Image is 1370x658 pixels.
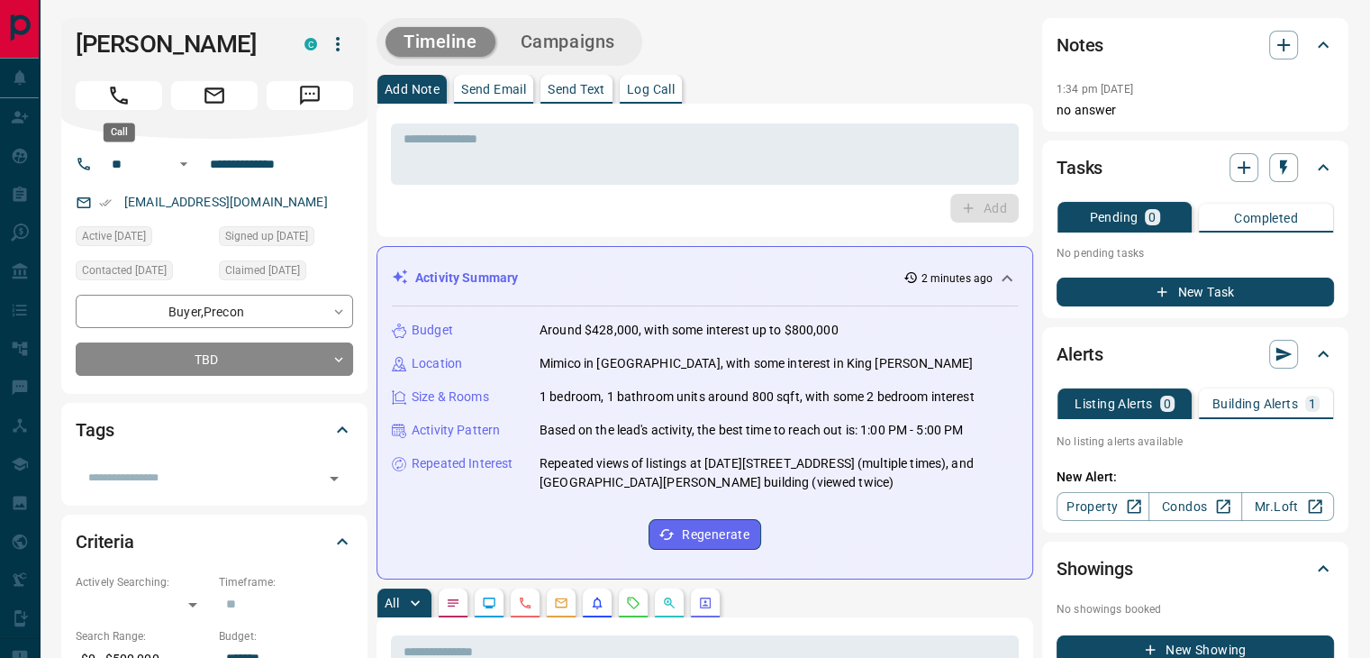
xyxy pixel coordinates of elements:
p: Based on the lead's activity, the best time to reach out is: 1:00 PM - 5:00 PM [540,421,963,440]
p: 0 [1148,211,1156,224]
p: Pending [1089,211,1138,224]
p: Send Email [461,83,526,96]
svg: Email Verified [99,196,112,209]
p: Add Note [385,83,440,96]
p: 1 bedroom, 1 bathroom units around 800 sqft, with some 2 bedroom interest [540,388,975,407]
a: Property [1057,492,1149,521]
div: Buyer , Precon [76,295,353,328]
div: Activity Summary2 minutes ago [392,261,1018,295]
h2: Alerts [1057,340,1103,369]
p: No showings booked [1057,601,1334,617]
span: Claimed [DATE] [225,261,300,279]
h2: Notes [1057,31,1103,59]
a: Condos [1148,492,1241,521]
button: Open [322,466,347,491]
button: Timeline [386,27,495,57]
span: Signed up [DATE] [225,227,308,245]
p: Send Text [548,83,605,96]
p: No pending tasks [1057,240,1334,267]
p: Repeated views of listings at [DATE][STREET_ADDRESS] (multiple times), and [GEOGRAPHIC_DATA][PERS... [540,454,1018,492]
p: Search Range: [76,628,210,644]
span: Contacted [DATE] [82,261,167,279]
p: Mimico in [GEOGRAPHIC_DATA], with some interest in King [PERSON_NAME] [540,354,973,373]
span: Call [76,81,162,110]
svg: Opportunities [662,596,676,610]
p: No listing alerts available [1057,434,1334,450]
p: Completed [1234,212,1298,224]
p: Repeated Interest [412,454,513,473]
h2: Showings [1057,554,1133,583]
p: Actively Searching: [76,574,210,590]
div: Fri Mar 31 2017 [219,226,353,251]
p: Activity Pattern [412,421,500,440]
div: Thu Jun 19 2025 [76,260,210,286]
button: Open [173,153,195,175]
div: Tags [76,408,353,452]
p: 2 minutes ago [921,270,993,287]
p: Budget: [219,628,353,644]
p: 1:34 pm [DATE] [1057,83,1133,96]
a: Mr.Loft [1241,492,1334,521]
h2: Criteria [76,527,134,556]
p: Location [412,354,462,373]
div: Alerts [1057,333,1334,376]
h2: Tags [76,416,113,444]
svg: Lead Browsing Activity [482,596,496,610]
svg: Calls [518,596,532,610]
p: Timeframe: [219,574,353,590]
p: no answer [1057,101,1334,120]
svg: Agent Actions [698,596,712,610]
p: Listing Alerts [1075,398,1153,410]
span: Email [171,81,258,110]
div: Call [104,123,135,142]
p: Building Alerts [1212,398,1298,410]
button: New Task [1057,278,1334,306]
span: Message [267,81,353,110]
div: condos.ca [304,38,317,50]
p: 1 [1309,398,1316,410]
svg: Notes [446,596,460,610]
div: Tasks [1057,146,1334,189]
h2: Tasks [1057,153,1102,182]
p: Size & Rooms [412,388,489,407]
h1: [PERSON_NAME] [76,30,277,59]
div: Showings [1057,547,1334,590]
svg: Requests [626,596,640,610]
button: Campaigns [503,27,633,57]
div: Notes [1057,23,1334,67]
p: All [385,597,399,609]
p: New Alert: [1057,468,1334,487]
div: TBD [76,343,353,376]
p: 0 [1164,398,1171,410]
p: Budget [412,321,453,340]
a: [EMAIL_ADDRESS][DOMAIN_NAME] [124,195,328,209]
p: Around $428,000, with some interest up to $800,000 [540,321,839,340]
p: Activity Summary [415,269,518,288]
div: Criteria [76,520,353,563]
svg: Listing Alerts [590,596,604,610]
span: Active [DATE] [82,227,146,245]
div: Sun Sep 14 2025 [76,226,210,251]
div: Thu Jun 19 2025 [219,260,353,286]
button: Regenerate [649,519,761,550]
svg: Emails [554,596,568,610]
p: Log Call [627,83,675,96]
